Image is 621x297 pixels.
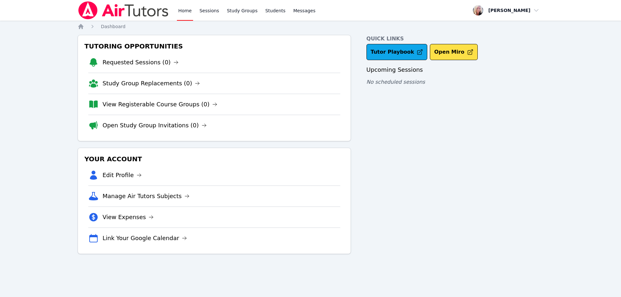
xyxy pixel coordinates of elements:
[366,79,425,85] span: No scheduled sessions
[83,40,345,52] h3: Tutoring Opportunities
[103,234,187,243] a: Link Your Google Calendar
[103,79,200,88] a: Study Group Replacements (0)
[78,1,169,19] img: Air Tutors
[103,100,217,109] a: View Registerable Course Groups (0)
[103,171,142,180] a: Edit Profile
[366,35,543,43] h4: Quick Links
[103,213,154,222] a: View Expenses
[78,23,543,30] nav: Breadcrumb
[430,44,477,60] button: Open Miro
[293,7,316,14] span: Messages
[83,153,345,165] h3: Your Account
[366,65,543,74] h3: Upcoming Sessions
[366,44,428,60] a: Tutor Playbook
[103,58,179,67] a: Requested Sessions (0)
[103,192,190,201] a: Manage Air Tutors Subjects
[101,23,125,30] a: Dashboard
[101,24,125,29] span: Dashboard
[103,121,207,130] a: Open Study Group Invitations (0)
